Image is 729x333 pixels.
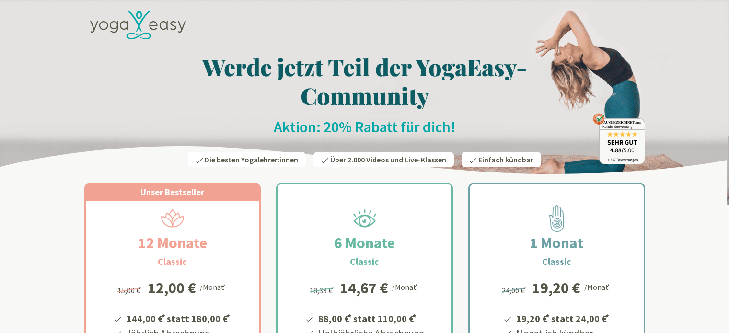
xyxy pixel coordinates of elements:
h2: 12 Monate [115,231,230,254]
span: Einfach kündbar [478,155,533,164]
h2: 6 Monate [311,231,418,254]
div: /Monat [200,280,227,293]
h3: Classic [542,254,571,269]
li: 144,00 € statt 180,00 € [125,310,231,326]
img: ausgezeichnet_badge.png [593,113,645,164]
li: 88,00 € statt 110,00 € [317,310,424,326]
div: 12,00 € [148,280,196,296]
span: 18,33 € [310,286,335,295]
li: 19,20 € statt 24,00 € [515,310,611,326]
div: /Monat [584,280,612,293]
div: 14,67 € [340,280,388,296]
div: 19,20 € [532,280,580,296]
div: /Monat [392,280,419,293]
span: Über 2.000 Videos und Live-Klassen [330,155,446,164]
h2: 1 Monat [507,231,606,254]
h2: Aktion: 20% Rabatt für dich! [84,117,645,137]
span: Unser Bestseller [140,186,204,197]
span: Die besten Yogalehrer:innen [205,155,298,164]
span: 15,00 € [117,286,143,295]
h1: Werde jetzt Teil der YogaEasy-Community [84,52,645,110]
span: 24,00 € [502,286,527,295]
h3: Classic [158,254,187,269]
h3: Classic [350,254,379,269]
